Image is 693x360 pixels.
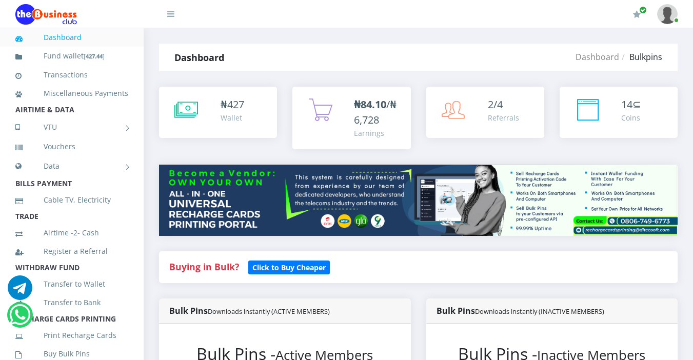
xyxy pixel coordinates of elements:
[15,153,128,179] a: Data
[227,97,244,111] span: 427
[159,87,277,138] a: ₦427 Wallet
[621,112,641,123] div: Coins
[354,97,397,127] span: /₦6,728
[633,10,641,18] i: Renew/Upgrade Subscription
[292,87,410,149] a: ₦84.10/₦6,728 Earnings
[15,114,128,140] a: VTU
[15,272,128,296] a: Transfer to Wallet
[15,239,128,263] a: Register a Referral
[437,305,604,316] strong: Bulk Pins
[15,63,128,87] a: Transactions
[15,4,77,25] img: Logo
[15,26,128,49] a: Dashboard
[354,97,386,111] b: ₦84.10
[8,283,32,300] a: Chat for support
[169,305,330,316] strong: Bulk Pins
[576,51,619,63] a: Dashboard
[86,52,103,60] b: 427.44
[15,82,128,105] a: Miscellaneous Payments
[208,307,330,316] small: Downloads instantly (ACTIVE MEMBERS)
[639,6,647,14] span: Renew/Upgrade Subscription
[475,307,604,316] small: Downloads instantly (INACTIVE MEMBERS)
[9,310,30,327] a: Chat for support
[621,97,641,112] div: ⊆
[174,51,224,64] strong: Dashboard
[252,263,326,272] b: Click to Buy Cheaper
[621,97,632,111] span: 14
[221,97,244,112] div: ₦
[15,44,128,68] a: Fund wallet[427.44]
[159,165,678,236] img: multitenant_rcp.png
[619,51,662,63] li: Bulkpins
[15,135,128,158] a: Vouchers
[248,261,330,273] a: Click to Buy Cheaper
[15,188,128,212] a: Cable TV, Electricity
[488,97,503,111] span: 2/4
[15,324,128,347] a: Print Recharge Cards
[426,87,544,138] a: 2/4 Referrals
[84,52,105,60] small: [ ]
[657,4,678,24] img: User
[169,261,239,273] strong: Buying in Bulk?
[221,112,244,123] div: Wallet
[15,291,128,314] a: Transfer to Bank
[15,221,128,245] a: Airtime -2- Cash
[488,112,519,123] div: Referrals
[354,128,400,138] div: Earnings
